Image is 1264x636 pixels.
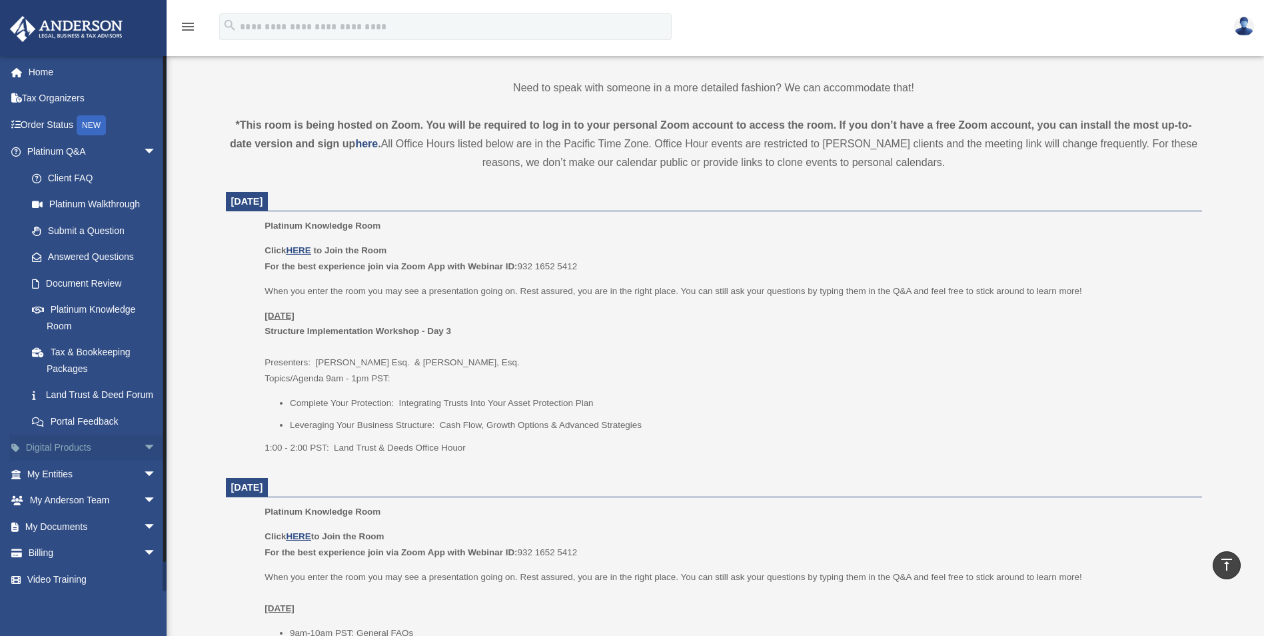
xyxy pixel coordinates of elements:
[9,461,177,487] a: My Entitiesarrow_drop_down
[19,191,177,218] a: Platinum Walkthrough
[1219,557,1235,573] i: vertical_align_top
[9,540,177,567] a: Billingarrow_drop_down
[290,417,1193,433] li: Leveraging Your Business Structure: Cash Flow, Growth Options & Advanced Strategies
[265,603,295,613] u: [DATE]
[1234,17,1254,36] img: User Pic
[265,531,384,541] b: Click to Join the Room
[286,245,311,255] a: HERE
[9,566,177,593] a: Video Training
[143,139,170,166] span: arrow_drop_down
[19,244,177,271] a: Answered Questions
[286,531,311,541] a: HERE
[9,59,177,85] a: Home
[180,19,196,35] i: menu
[9,139,177,165] a: Platinum Q&Aarrow_drop_down
[265,440,1192,456] p: 1:00 - 2:00 PST: Land Trust & Deeds Office Houor
[265,283,1192,299] p: When you enter the room you may see a presentation going on. Rest assured, you are in the right p...
[265,261,517,271] b: For the best experience join via Zoom App with Webinar ID:
[1213,551,1241,579] a: vertical_align_top
[265,507,380,517] span: Platinum Knowledge Room
[77,115,106,135] div: NEW
[19,339,177,382] a: Tax & Bookkeeping Packages
[226,116,1202,172] div: All Office Hours listed below are in the Pacific Time Zone. Office Hour events are restricted to ...
[19,217,177,244] a: Submit a Question
[180,23,196,35] a: menu
[9,85,177,112] a: Tax Organizers
[231,196,263,207] span: [DATE]
[143,435,170,462] span: arrow_drop_down
[9,111,177,139] a: Order StatusNEW
[9,513,177,540] a: My Documentsarrow_drop_down
[143,487,170,515] span: arrow_drop_down
[265,243,1192,274] p: 932 1652 5412
[6,16,127,42] img: Anderson Advisors Platinum Portal
[9,487,177,514] a: My Anderson Teamarrow_drop_down
[19,165,177,191] a: Client FAQ
[265,326,451,336] b: Structure Implementation Workshop - Day 3
[265,245,313,255] b: Click
[226,79,1202,97] p: Need to speak with someone in a more detailed fashion? We can accommodate that!
[19,297,170,339] a: Platinum Knowledge Room
[265,547,517,557] b: For the best experience join via Zoom App with Webinar ID:
[265,221,380,231] span: Platinum Knowledge Room
[19,408,177,435] a: Portal Feedback
[19,382,177,409] a: Land Trust & Deed Forum
[223,18,237,33] i: search
[355,138,378,149] a: here
[314,245,387,255] b: to Join the Room
[265,529,1192,560] p: 932 1652 5412
[230,119,1192,149] strong: *This room is being hosted on Zoom. You will be required to log in to your personal Zoom account ...
[19,270,177,297] a: Document Review
[9,435,177,461] a: Digital Productsarrow_drop_down
[378,138,380,149] strong: .
[143,461,170,488] span: arrow_drop_down
[265,308,1192,387] p: Presenters: [PERSON_NAME] Esq. & [PERSON_NAME], Esq. Topics/Agenda 9am - 1pm PST:
[143,540,170,567] span: arrow_drop_down
[290,395,1193,411] li: Complete Your Protection: Integrating Trusts Into Your Asset Protection Plan
[265,569,1192,617] p: When you enter the room you may see a presentation going on. Rest assured, you are in the right p...
[265,311,295,321] u: [DATE]
[143,513,170,541] span: arrow_drop_down
[231,482,263,493] span: [DATE]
